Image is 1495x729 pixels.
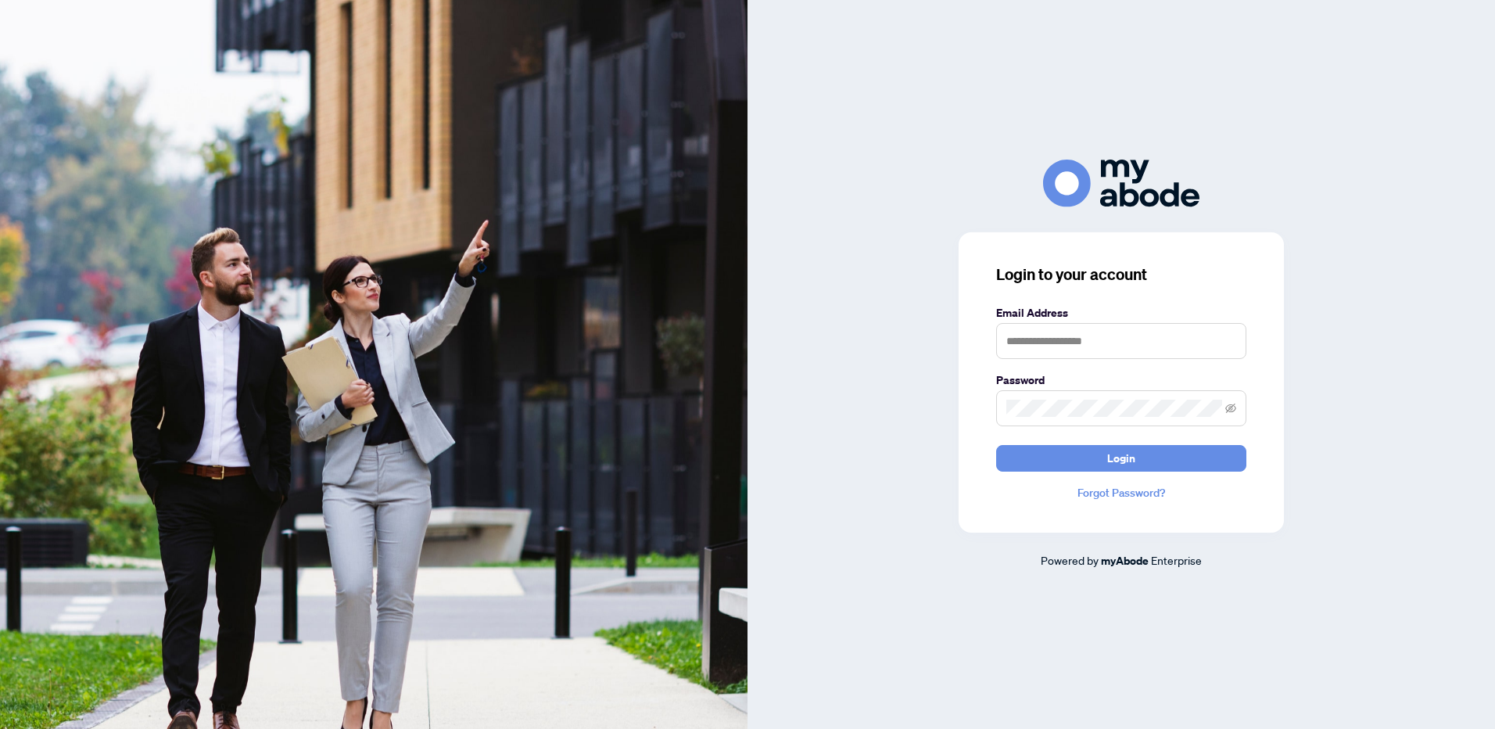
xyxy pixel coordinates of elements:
span: Powered by [1041,553,1099,567]
button: Login [996,445,1246,472]
span: Enterprise [1151,553,1202,567]
span: eye-invisible [1225,403,1236,414]
span: Login [1107,446,1135,471]
a: myAbode [1101,552,1149,569]
label: Email Address [996,304,1246,321]
label: Password [996,372,1246,389]
a: Forgot Password? [996,484,1246,501]
img: ma-logo [1043,160,1199,207]
h3: Login to your account [996,264,1246,285]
